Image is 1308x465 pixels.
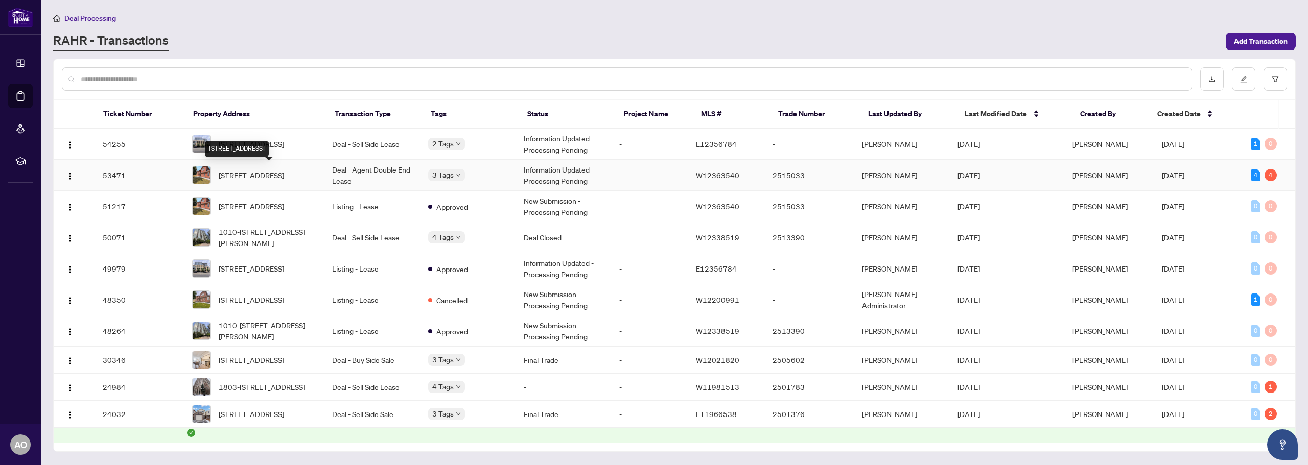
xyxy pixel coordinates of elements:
span: 2 Tags [432,138,454,150]
td: - [611,374,688,401]
span: Deal Processing [64,14,116,23]
span: [DATE] [957,295,980,304]
img: thumbnail-img [193,291,210,308]
div: 1 [1251,138,1260,150]
img: Logo [66,203,74,211]
div: 0 [1251,354,1260,366]
span: [DATE] [1162,264,1184,273]
td: - [764,253,854,284]
img: Logo [66,234,74,242]
span: E12356784 [696,264,737,273]
td: Final Trade [516,401,611,428]
img: thumbnail-img [193,351,210,369]
td: 24984 [95,374,184,401]
span: E12356784 [696,139,737,149]
td: New Submission - Processing Pending [516,315,611,347]
th: Property Address [185,100,326,129]
td: 54255 [95,129,184,160]
td: [PERSON_NAME] [854,191,949,222]
div: 1 [1265,381,1277,393]
button: Logo [62,136,78,152]
td: - [764,129,854,160]
span: down [456,357,461,362]
span: [STREET_ADDRESS] [219,263,284,274]
span: [PERSON_NAME] [1072,233,1128,242]
td: Information Updated - Processing Pending [516,253,611,284]
span: [DATE] [1162,202,1184,211]
td: New Submission - Processing Pending [516,191,611,222]
img: thumbnail-img [193,166,210,184]
td: - [764,284,854,315]
div: 1 [1251,293,1260,306]
button: edit [1232,67,1255,91]
td: 30346 [95,347,184,374]
td: Information Updated - Processing Pending [516,129,611,160]
span: 1803-[STREET_ADDRESS] [219,381,305,393]
span: AO [14,437,27,452]
div: 0 [1251,381,1260,393]
span: down [456,173,461,178]
span: check-circle [187,429,195,437]
div: 0 [1265,262,1277,275]
span: down [456,384,461,389]
td: [PERSON_NAME] [854,315,949,347]
span: [PERSON_NAME] [1072,170,1128,180]
button: Logo [62,323,78,339]
span: Created Date [1157,108,1201,119]
div: 0 [1265,354,1277,366]
div: 2 [1265,408,1277,420]
span: W12363540 [696,170,739,180]
span: [PERSON_NAME] [1072,295,1128,304]
td: [PERSON_NAME] [854,160,949,191]
span: [DATE] [957,409,980,419]
span: Last Modified Date [965,108,1027,119]
td: - [611,315,688,347]
div: 4 [1265,169,1277,181]
span: Cancelled [436,295,468,306]
th: Transaction Type [326,100,423,129]
td: 48350 [95,284,184,315]
td: [PERSON_NAME] [854,401,949,428]
span: [DATE] [957,355,980,364]
div: 0 [1265,325,1277,337]
span: [PERSON_NAME] [1072,202,1128,211]
span: [STREET_ADDRESS] [219,294,284,305]
td: Deal - Agent Double End Lease [324,160,419,191]
button: Logo [62,167,78,183]
div: 0 [1251,231,1260,243]
td: - [611,160,688,191]
button: Open asap [1267,429,1298,460]
td: Final Trade [516,347,611,374]
div: 0 [1265,138,1277,150]
img: logo [8,8,33,27]
td: 2501783 [764,374,854,401]
th: Ticket Number [95,100,185,129]
td: [PERSON_NAME] [854,253,949,284]
img: thumbnail-img [193,198,210,215]
button: Logo [62,260,78,277]
td: Deal - Sell Side Lease [324,374,419,401]
td: 49979 [95,253,184,284]
div: 0 [1251,408,1260,420]
span: Approved [436,326,468,337]
td: 24032 [95,401,184,428]
td: - [611,191,688,222]
div: [STREET_ADDRESS] [205,141,269,157]
span: E11966538 [696,409,737,419]
span: [PERSON_NAME] [1072,264,1128,273]
span: 4 Tags [432,381,454,393]
div: 0 [1251,200,1260,212]
button: Logo [62,379,78,395]
span: [STREET_ADDRESS] [219,201,284,212]
td: 2513390 [764,222,854,253]
span: [DATE] [1162,295,1184,304]
td: Information Updated - Processing Pending [516,160,611,191]
div: 0 [1251,325,1260,337]
td: - [516,374,611,401]
td: New Submission - Processing Pending [516,284,611,315]
td: Deal - Buy Side Sale [324,347,419,374]
img: Logo [66,328,74,336]
td: - [611,129,688,160]
span: [DATE] [1162,382,1184,391]
td: 50071 [95,222,184,253]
